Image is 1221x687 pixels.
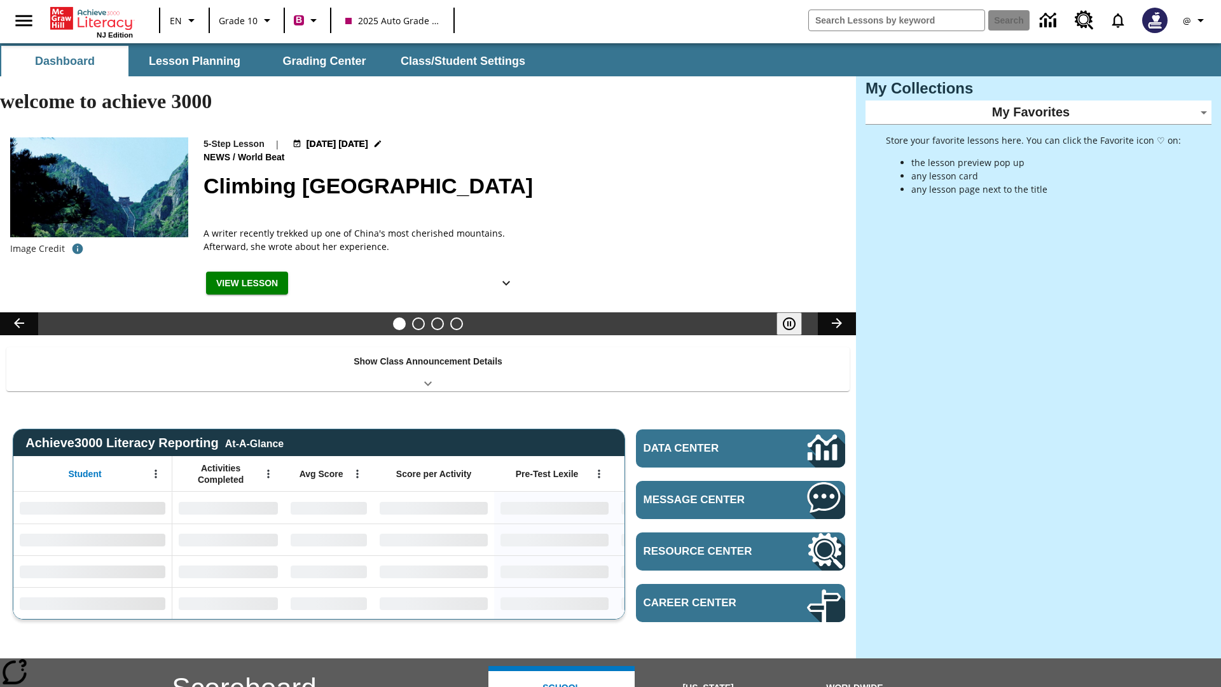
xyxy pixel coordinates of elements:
button: Slide 2 Defining Our Government's Purpose [412,317,425,330]
button: Slide 1 Climbing Mount Tai [393,317,406,330]
button: Dashboard [1,46,128,76]
span: Career Center [644,597,769,609]
button: Pause [776,312,802,335]
span: 2025 Auto Grade 10 [345,14,439,27]
button: Jul 22 - Jun 30 Choose Dates [290,137,385,151]
li: the lesson preview pop up [911,156,1181,169]
button: Open Menu [146,464,165,483]
li: any lesson card [911,169,1181,183]
div: Show Class Announcement Details [6,347,850,391]
button: Lesson Planning [131,46,258,76]
button: Credit for photo and all related images: Public Domain/Charlie Fong [65,237,90,260]
button: Language: EN, Select a language [164,9,205,32]
div: No Data, [172,587,284,619]
button: Profile/Settings [1175,9,1216,32]
span: Achieve3000 Literacy Reporting [25,436,284,450]
div: No Data, [615,524,736,555]
img: 6000 stone steps to climb Mount Tai in Chinese countryside [10,137,188,238]
h2: Climbing Mount Tai [203,170,841,202]
span: B [296,12,302,28]
div: No Data, [172,555,284,587]
div: No Data, [284,555,373,587]
span: Student [69,468,102,480]
span: EN [170,14,182,27]
div: No Data, [284,492,373,524]
a: Data Center [1032,3,1067,38]
button: Lesson carousel, Next [818,312,856,335]
span: Message Center [644,494,769,506]
span: / [233,152,235,162]
span: Avg Score [300,468,343,480]
span: World Beat [238,151,287,165]
button: Open Menu [590,464,609,483]
button: Grade: Grade 10, Select a grade [214,9,280,32]
img: Avatar [1142,8,1168,33]
p: Image Credit [10,242,65,255]
p: Show Class Announcement Details [354,355,502,368]
button: Slide 3 Pre-release lesson [431,317,444,330]
span: Data Center [644,442,764,455]
a: Career Center [636,584,845,622]
span: Grade 10 [219,14,258,27]
a: Resource Center, Will open in new tab [1067,3,1101,38]
button: Grading Center [261,46,388,76]
li: any lesson page next to the title [911,183,1181,196]
span: News [203,151,233,165]
span: Pre-Test Lexile [516,468,579,480]
input: search field [809,10,984,31]
p: 5-Step Lesson [203,137,265,151]
div: My Favorites [866,101,1211,125]
button: Class/Student Settings [390,46,535,76]
button: Open side menu [5,2,43,39]
div: Pause [776,312,815,335]
button: View Lesson [206,272,288,295]
span: | [275,137,280,151]
button: Slide 4 Career Lesson [450,317,463,330]
button: Boost Class color is violet red. Change class color [289,9,326,32]
div: No Data, [615,555,736,587]
button: Show Details [493,272,519,295]
p: Store your favorite lessons here. You can click the Favorite icon ♡ on: [886,134,1181,147]
div: No Data, [284,587,373,619]
div: Home [50,4,133,39]
div: No Data, [615,587,736,619]
span: NJ Edition [97,31,133,39]
a: Home [50,6,133,31]
span: Score per Activity [396,468,472,480]
button: Open Menu [259,464,278,483]
div: No Data, [615,492,736,524]
div: No Data, [172,492,284,524]
div: No Data, [172,524,284,555]
span: Activities Completed [179,462,263,485]
h3: My Collections [866,80,1211,97]
a: Message Center [636,481,845,519]
a: Notifications [1101,4,1135,37]
div: At-A-Glance [225,436,284,450]
a: Resource Center, Will open in new tab [636,532,845,571]
span: @ [1183,14,1191,27]
button: Select a new avatar [1135,4,1175,37]
span: [DATE] [DATE] [307,137,368,151]
div: A writer recently trekked up one of China's most cherished mountains. Afterward, she wrote about ... [203,226,521,253]
span: Resource Center [644,545,769,558]
button: Open Menu [348,464,367,483]
a: Data Center [636,429,845,468]
div: No Data, [284,524,373,555]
